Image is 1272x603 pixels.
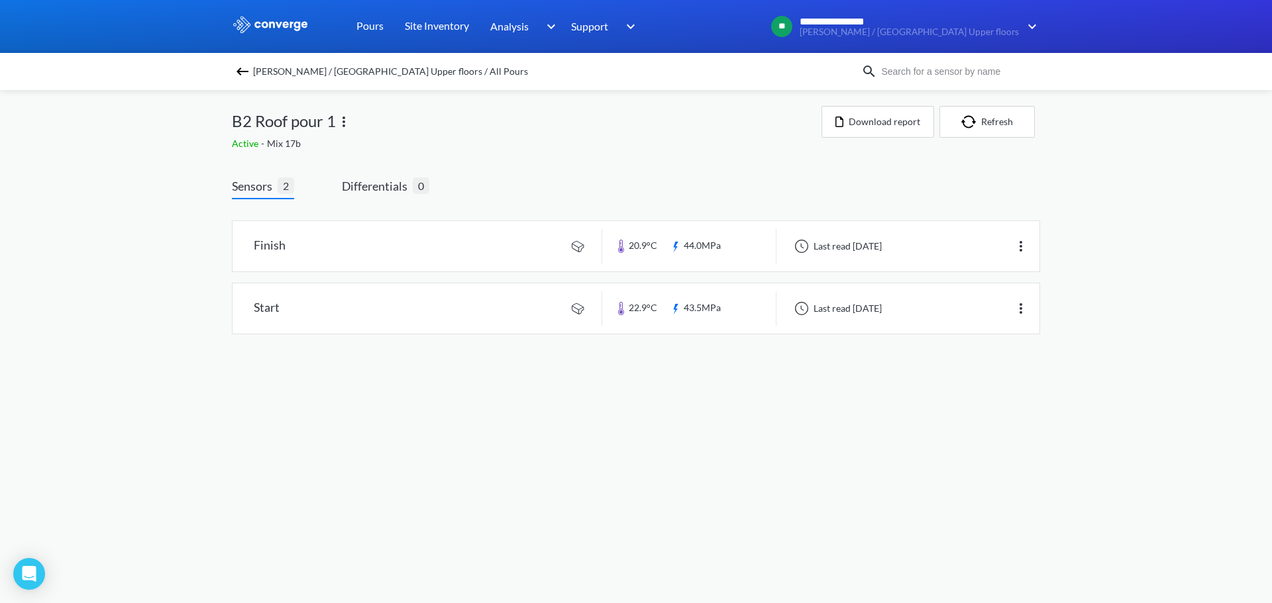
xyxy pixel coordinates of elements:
[235,64,250,79] img: backspace.svg
[253,62,528,81] span: [PERSON_NAME] / [GEOGRAPHIC_DATA] Upper floors / All Pours
[232,177,278,195] span: Sensors
[877,64,1037,79] input: Search for a sensor by name
[538,19,559,34] img: downArrow.svg
[617,19,639,34] img: downArrow.svg
[261,138,267,149] span: -
[232,16,309,33] img: logo_ewhite.svg
[232,109,336,134] span: B2 Roof pour 1
[1019,19,1040,34] img: downArrow.svg
[961,115,981,128] img: icon-refresh.svg
[571,18,608,34] span: Support
[835,116,843,127] img: icon-file.svg
[278,177,294,194] span: 2
[939,106,1035,138] button: Refresh
[800,27,1019,37] span: [PERSON_NAME] / [GEOGRAPHIC_DATA] Upper floors
[232,136,821,151] div: Mix 17b
[1013,238,1029,254] img: more.svg
[342,177,413,195] span: Differentials
[490,18,529,34] span: Analysis
[413,177,429,194] span: 0
[13,558,45,590] div: Open Intercom Messenger
[861,64,877,79] img: icon-search.svg
[821,106,934,138] button: Download report
[1013,301,1029,316] img: more.svg
[336,114,352,130] img: more.svg
[232,138,261,149] span: Active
